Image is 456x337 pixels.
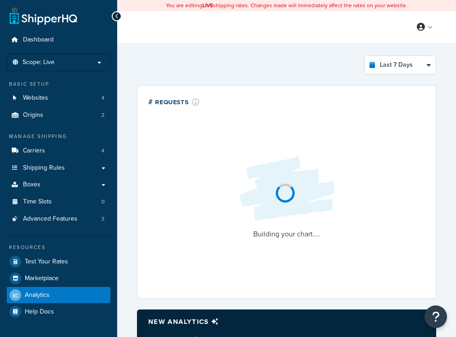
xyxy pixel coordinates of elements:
a: Time Slots0 [7,194,110,210]
a: Help Docs [7,304,110,320]
span: Marketplace [25,275,59,282]
span: 2 [101,111,105,119]
span: Boxes [23,181,41,189]
a: Marketplace [7,270,110,286]
a: Boxes [7,176,110,193]
div: Basic Setup [7,80,110,88]
li: Origins [7,107,110,124]
p: New analytics [148,315,425,328]
a: Analytics [7,287,110,303]
div: Resources [7,244,110,251]
li: Websites [7,90,110,106]
span: Help Docs [25,308,54,316]
li: Time Slots [7,194,110,210]
span: Carriers [23,147,45,155]
a: Websites4 [7,90,110,106]
span: Websites [23,94,48,102]
a: Advanced Features3 [7,211,110,227]
button: Open Resource Center [424,305,447,328]
span: Shipping Rules [23,164,65,172]
a: Dashboard [7,32,110,48]
p: Building your chart.... [233,228,341,240]
span: Origins [23,111,43,119]
a: Origins2 [7,107,110,124]
a: Carriers4 [7,143,110,159]
span: Dashboard [23,36,54,44]
img: Loading... [233,149,341,228]
a: Shipping Rules [7,160,110,176]
span: 3 [101,215,105,223]
a: Test Your Rates [7,254,110,270]
span: Scope: Live [23,59,55,66]
li: Carriers [7,143,110,159]
span: Analytics [25,291,50,299]
span: 0 [101,198,105,206]
span: 4 [101,94,105,102]
b: LIVE [202,1,213,9]
span: Advanced Features [23,215,78,223]
span: 4 [101,147,105,155]
li: Advanced Features [7,211,110,227]
span: Test Your Rates [25,258,68,266]
div: # Requests [148,97,200,107]
div: Manage Shipping [7,133,110,140]
span: Time Slots [23,198,52,206]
